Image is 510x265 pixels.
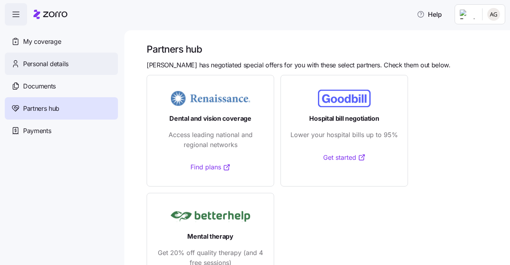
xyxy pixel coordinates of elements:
[290,130,398,140] span: Lower your hospital bills up to 95%
[487,8,500,21] img: e3671c6f8045ed10c9a2f8991bd12b21
[190,162,231,172] a: Find plans
[5,120,118,142] a: Payments
[323,153,366,163] a: Get started
[23,81,56,91] span: Documents
[147,43,499,55] h1: Partners hub
[5,75,118,97] a: Documents
[23,126,51,136] span: Payments
[169,114,251,124] span: Dental and vision coverage
[23,104,59,114] span: Partners hub
[417,10,442,19] span: Help
[5,97,118,120] a: Partners hub
[5,30,118,53] a: My coverage
[147,60,451,70] span: [PERSON_NAME] has negotiated special offers for you with these select partners. Check them out be...
[157,130,264,150] span: Access leading national and regional networks
[410,6,448,22] button: Help
[23,37,61,47] span: My coverage
[460,10,476,19] img: Employer logo
[5,53,118,75] a: Personal details
[187,232,233,241] span: Mental therapy
[23,59,69,69] span: Personal details
[309,114,379,124] span: Hospital bill negotiation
